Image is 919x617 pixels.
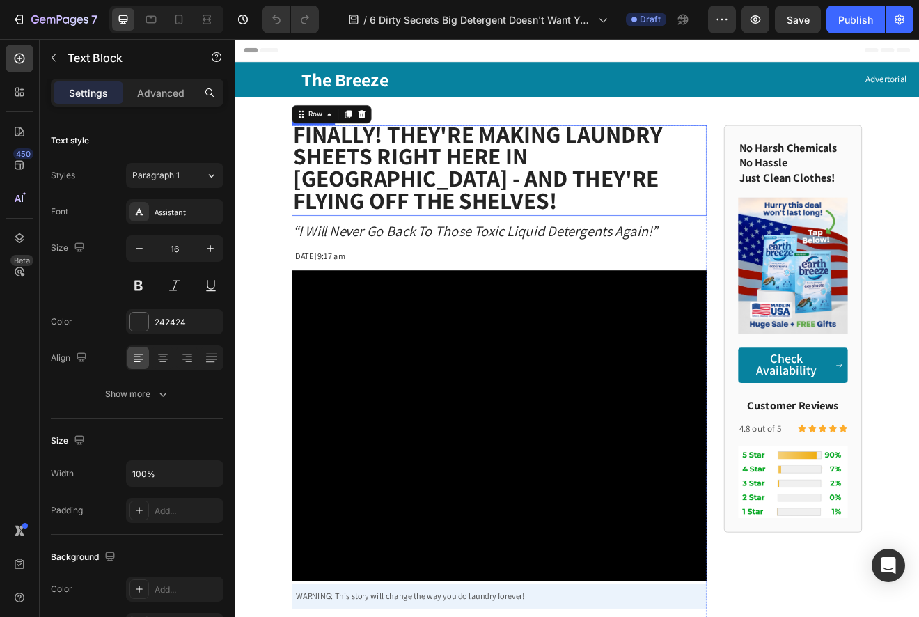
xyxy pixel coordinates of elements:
span: [DATE] 9:17 am [71,258,134,272]
p: 7 [91,11,97,28]
div: Text style [51,134,89,147]
strong: No Harsh Chemicals [616,124,736,142]
p: 4.8 out of 5 [616,466,675,486]
p: Text Block [68,49,186,66]
strong: Just Clean Clothes! [616,160,734,178]
img: gempages_507814982692373383-c9817f41-445d-4cc9-8180-f871f6fa69fb.png [615,194,749,360]
div: 450 [13,148,33,159]
strong: No Hassle [616,142,675,160]
div: Color [51,315,72,328]
button: 7 [6,6,104,33]
div: Undo/Redo [262,6,319,33]
div: Row [87,86,110,98]
span: Paragraph 1 [132,169,180,182]
strong: Finally! THEY'RE Making Laundry Sheets Right Here in [GEOGRAPHIC_DATA] - And They're Flying Off t... [71,97,521,216]
div: Add... [155,584,220,596]
span: Check Availability [637,380,711,414]
img: gempages_507814982692373383-150dd3ee-54e9-4182-a565-7189b9261149.png [615,497,749,584]
div: Font [51,205,68,218]
div: Add... [155,505,220,517]
span: Save [787,14,810,26]
div: Background [51,548,118,567]
div: Size [51,239,88,258]
input: Auto [127,461,223,486]
span: Draft [640,13,661,26]
div: Color [51,583,72,595]
div: Assistant [155,206,220,219]
div: Width [51,467,74,480]
button: Publish [826,6,885,33]
div: 242424 [155,316,220,329]
div: Beta [10,255,33,266]
div: Publish [838,13,873,27]
div: Align [51,349,90,368]
button: Save [775,6,821,33]
div: Padding [51,504,83,517]
p: Settings [69,86,108,100]
div: Open Intercom Messenger [872,549,905,582]
div: Size [51,432,88,451]
span: / [363,13,367,27]
button: Show more [51,382,223,407]
span: 6 Dirty Secrets Big Detergent Doesn't Want You to Know [370,13,592,27]
strong: Customer Reviews [625,438,737,456]
p: Advanced [137,86,184,100]
a: Check Availability [615,377,749,420]
div: Styles [51,169,75,182]
div: Show more [105,387,170,401]
i: “I Will Never Go Back To Those Toxic Liquid Detergents Again!” [71,223,516,246]
p: Advertorial [422,42,820,57]
iframe: To enrich screen reader interactions, please activate Accessibility in Grammarly extension settings [235,39,919,617]
button: Paragraph 1 [126,163,223,188]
